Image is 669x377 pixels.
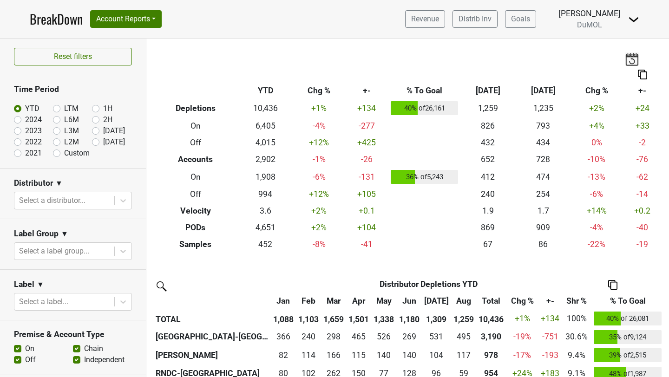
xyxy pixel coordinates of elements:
th: 3189.603 [476,328,506,346]
th: Jan: activate to sort column ascending [271,292,296,309]
th: Accounts [153,151,238,168]
td: -13 % [571,168,623,186]
label: Off [25,354,36,365]
td: -26 [345,151,388,168]
td: 432 [460,134,516,151]
label: YTD [25,103,39,114]
td: 67 [460,236,516,253]
th: 1,180 [396,309,421,328]
th: Off [153,186,238,203]
td: +104 [345,219,388,236]
button: Account Reports [90,10,162,28]
td: 474 [516,168,571,186]
td: 4,651 [238,219,293,236]
td: 465.334 [346,328,371,346]
td: +4 % [571,117,623,134]
div: 117 [453,349,474,361]
a: BreakDown [30,9,83,29]
td: 495 [451,328,476,346]
td: 452 [238,236,293,253]
td: +2 % [293,219,345,236]
th: Off [153,134,238,151]
label: 2024 [25,114,42,125]
th: Shr %: activate to sort column ascending [562,292,591,309]
th: On [153,117,238,134]
th: Depletions [153,99,238,118]
th: [DATE] [516,83,571,99]
td: 104.167 [422,346,451,364]
th: [PERSON_NAME] [153,346,271,364]
td: -4 % [293,117,345,134]
td: 100% [562,309,591,328]
label: [DATE] [103,125,125,136]
td: +14 % [571,203,623,220]
td: -2 [623,134,662,151]
h3: Label Group [14,229,59,239]
th: +- [623,83,662,99]
div: -193 [541,349,560,361]
label: 2022 [25,136,42,148]
td: -10 % [571,151,623,168]
label: L2M [64,136,79,148]
th: May: activate to sort column ascending [371,292,396,309]
div: 114 [298,349,319,361]
td: -6 % [571,186,623,203]
h3: Time Period [14,84,132,94]
td: -6 % [293,168,345,186]
th: 978.169 [476,346,506,364]
td: -1 % [293,151,345,168]
td: 4,015 [238,134,293,151]
td: -17 % [506,346,538,364]
td: 412 [460,168,516,186]
td: 81.668 [271,346,296,364]
th: % To Goal: activate to sort column ascending [591,292,664,309]
td: 365.7 [271,328,296,346]
td: 6,405 [238,117,293,134]
td: 525.665 [371,328,396,346]
div: 3,190 [479,331,504,343]
th: Mar: activate to sort column ascending [321,292,346,309]
h3: Premise & Account Type [14,330,132,339]
th: +-: activate to sort column ascending [538,292,562,309]
td: 140.333 [371,346,396,364]
td: 1.9 [460,203,516,220]
td: -76 [623,151,662,168]
div: 140 [374,349,394,361]
td: -8 % [293,236,345,253]
th: Aug: activate to sort column ascending [451,292,476,309]
div: 526 [374,331,394,343]
th: 1,659 [321,309,346,328]
div: 366 [273,331,294,343]
th: Chg % [293,83,345,99]
a: Distrib Inv [453,10,498,28]
td: -277 [345,117,388,134]
td: +0.1 [345,203,388,220]
img: filter [153,278,168,293]
td: +2 % [571,99,623,118]
td: -19 [623,236,662,253]
td: 909 [516,219,571,236]
td: 297.8 [321,328,346,346]
th: 1,309 [422,309,451,328]
td: 9.4% [562,346,591,364]
h3: Distributor [14,178,53,188]
td: -19 % [506,328,538,346]
th: PODs [153,219,238,236]
td: 114.666 [346,346,371,364]
div: 298 [323,331,344,343]
td: 1,259 [460,99,516,118]
td: 86 [516,236,571,253]
th: YTD [238,83,293,99]
td: -4 % [571,219,623,236]
td: 1,908 [238,168,293,186]
td: 240 [460,186,516,203]
th: Feb: activate to sort column ascending [296,292,321,309]
span: +1% [515,314,530,323]
td: 10,436 [238,99,293,118]
th: Jul: activate to sort column ascending [422,292,451,309]
td: -40 [623,219,662,236]
th: Chg %: activate to sort column ascending [506,292,538,309]
div: 166 [323,349,344,361]
td: -131 [345,168,388,186]
img: Copy to clipboard [608,280,617,290]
